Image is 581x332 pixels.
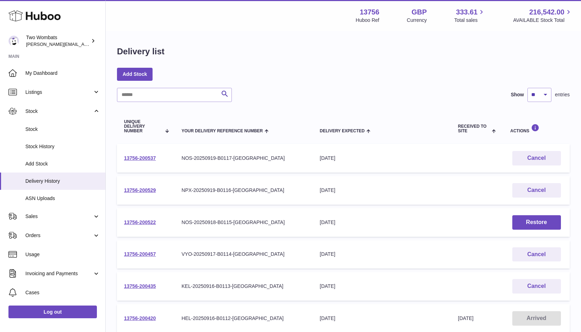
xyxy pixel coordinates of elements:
[25,270,93,277] span: Invoicing and Payments
[25,161,100,167] span: Add Stock
[181,219,305,226] div: NOS-20250918-B0115-[GEOGRAPHIC_DATA]
[555,91,570,98] span: entries
[512,279,561,294] button: Cancel
[320,129,365,133] span: Delivery Expected
[181,155,305,162] div: NOS-20250919-B0117-[GEOGRAPHIC_DATA]
[124,283,156,289] a: 13756-200435
[512,151,561,165] button: Cancel
[25,108,93,115] span: Stock
[320,315,444,322] div: [DATE]
[511,91,524,98] label: Show
[8,306,97,318] a: Log out
[117,68,153,80] a: Add Stock
[181,251,305,258] div: VYO-20250917-B0114-[GEOGRAPHIC_DATA]
[513,7,573,24] a: 216,542.00 AVAILABLE Stock Total
[458,315,474,321] span: [DATE]
[407,17,427,24] div: Currency
[512,247,561,262] button: Cancel
[25,178,100,185] span: Delivery History
[124,120,161,134] span: Unique Delivery Number
[124,251,156,257] a: 13756-200457
[124,155,156,161] a: 13756-200537
[412,7,427,17] strong: GBP
[320,251,444,258] div: [DATE]
[513,17,573,24] span: AVAILABLE Stock Total
[181,315,305,322] div: HEL-20250916-B0112-[GEOGRAPHIC_DATA]
[181,129,263,133] span: Your Delivery Reference Number
[25,126,100,133] span: Stock
[454,17,486,24] span: Total sales
[25,251,100,258] span: Usage
[124,187,156,193] a: 13756-200529
[356,17,379,24] div: Huboo Ref
[25,195,100,202] span: ASN Uploads
[360,7,379,17] strong: 13756
[25,213,93,220] span: Sales
[181,283,305,290] div: KEL-20250916-B0113-[GEOGRAPHIC_DATA]
[320,219,444,226] div: [DATE]
[26,34,89,48] div: Two Wombats
[181,187,305,194] div: NPX-20250919-B0116-[GEOGRAPHIC_DATA]
[25,289,100,296] span: Cases
[8,36,19,46] img: philip.carroll@twowombats.com
[124,315,156,321] a: 13756-200420
[454,7,486,24] a: 333.61 Total sales
[25,232,93,239] span: Orders
[320,187,444,194] div: [DATE]
[124,219,156,225] a: 13756-200522
[25,70,100,77] span: My Dashboard
[512,215,561,230] button: Restore
[510,124,563,133] div: Actions
[512,183,561,198] button: Cancel
[456,7,477,17] span: 333.61
[529,7,564,17] span: 216,542.00
[25,89,93,96] span: Listings
[26,41,179,47] span: [PERSON_NAME][EMAIL_ADDRESS][PERSON_NAME][DOMAIN_NAME]
[117,46,165,57] h1: Delivery list
[458,124,490,133] span: Received to Site
[320,155,444,162] div: [DATE]
[320,283,444,290] div: [DATE]
[25,143,100,150] span: Stock History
